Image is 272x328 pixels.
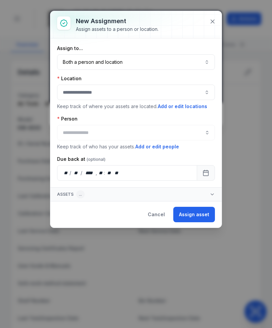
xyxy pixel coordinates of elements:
[76,26,158,33] div: Assign assets to a person or location.
[57,103,215,110] p: Keep track of where your assets are located.
[50,188,222,201] button: Assets...
[57,156,105,162] label: Due back at
[142,207,171,222] button: Cancel
[57,190,85,198] span: Assets
[106,170,112,176] div: minute,
[157,103,208,110] button: Add or edit locations
[57,115,78,122] label: Person
[63,170,70,176] div: day,
[98,170,104,176] div: hour,
[96,170,98,176] div: ,
[76,16,158,26] h3: New assignment
[113,170,121,176] div: am/pm,
[57,75,82,82] label: Location
[76,190,85,198] div: ...
[173,207,215,222] button: Assign asset
[81,170,83,176] div: /
[57,143,215,150] p: Keep track of who has your assets.
[57,54,215,70] button: Both a person and location
[83,170,95,176] div: year,
[70,170,72,176] div: /
[104,170,106,176] div: :
[197,165,215,181] button: Calendar
[57,45,83,52] label: Assign to...
[72,170,81,176] div: month,
[135,143,179,150] button: Add or edit people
